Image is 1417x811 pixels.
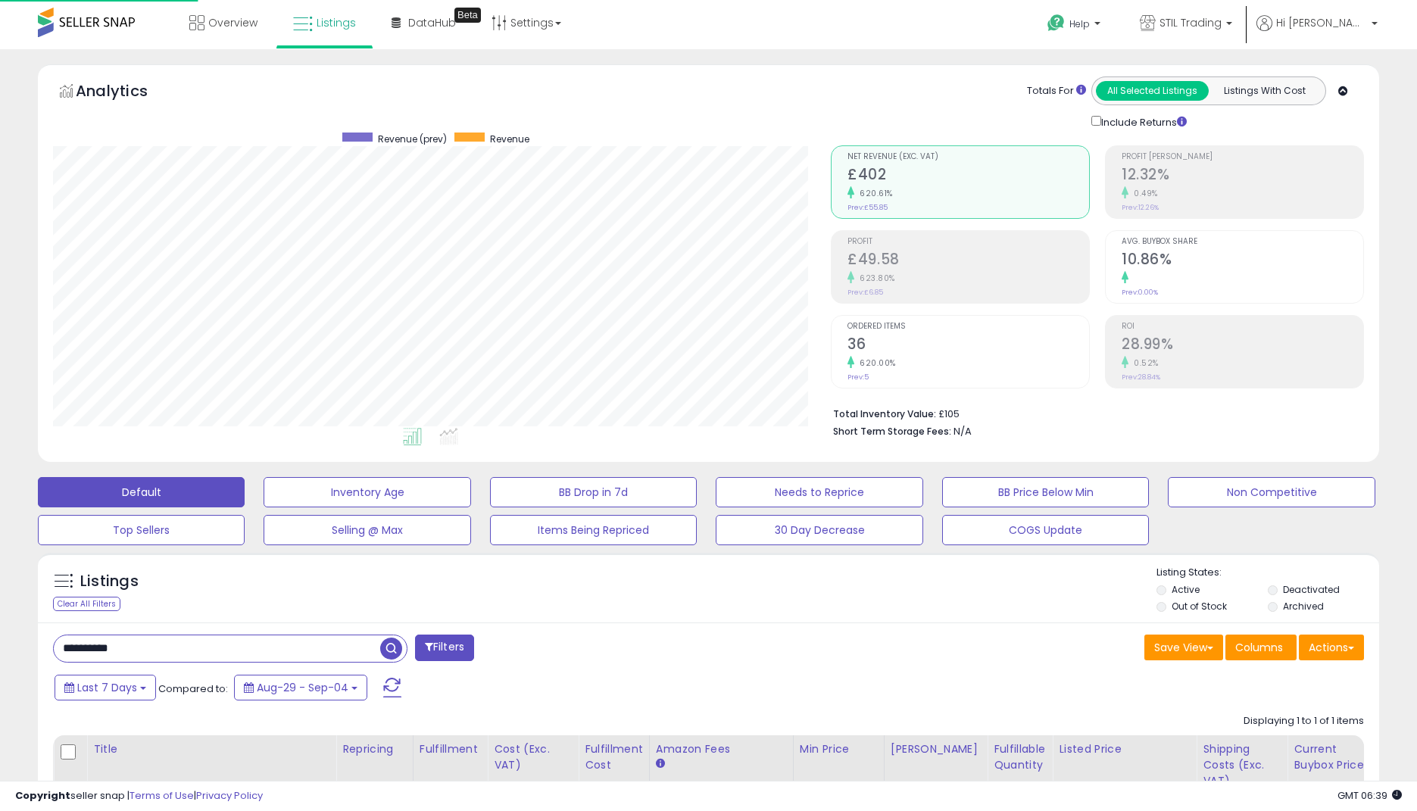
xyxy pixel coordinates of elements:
[38,515,245,545] button: Top Sellers
[53,597,120,611] div: Clear All Filters
[942,515,1149,545] button: COGS Update
[257,680,348,695] span: Aug-29 - Sep-04
[994,741,1046,773] div: Fulfillable Quantity
[891,741,981,757] div: [PERSON_NAME]
[80,571,139,592] h5: Listings
[130,788,194,803] a: Terms of Use
[490,133,529,145] span: Revenue
[833,407,936,420] b: Total Inventory Value:
[1122,238,1363,246] span: Avg. Buybox Share
[234,675,367,700] button: Aug-29 - Sep-04
[854,188,893,199] small: 620.61%
[1122,323,1363,331] span: ROI
[1144,635,1223,660] button: Save View
[1235,640,1283,655] span: Columns
[847,166,1089,186] h2: £402
[1122,251,1363,271] h2: 10.86%
[342,741,407,757] div: Repricing
[1256,15,1378,49] a: Hi [PERSON_NAME]
[1160,15,1222,30] span: STIL Trading
[847,153,1089,161] span: Net Revenue (Exc. VAT)
[408,15,456,30] span: DataHub
[585,741,643,773] div: Fulfillment Cost
[847,251,1089,271] h2: £49.58
[656,741,787,757] div: Amazon Fees
[378,133,447,145] span: Revenue (prev)
[847,323,1089,331] span: Ordered Items
[15,789,263,803] div: seller snap | |
[1294,741,1372,773] div: Current Buybox Price
[264,515,470,545] button: Selling @ Max
[1047,14,1066,33] i: Get Help
[76,80,177,105] h5: Analytics
[494,741,572,773] div: Cost (Exc. VAT)
[1283,583,1340,596] label: Deactivated
[55,675,156,700] button: Last 7 Days
[15,788,70,803] strong: Copyright
[77,680,137,695] span: Last 7 Days
[854,357,896,369] small: 620.00%
[1122,153,1363,161] span: Profit [PERSON_NAME]
[942,477,1149,507] button: BB Price Below Min
[854,273,895,284] small: 623.80%
[847,203,888,212] small: Prev: £55.85
[1122,373,1160,382] small: Prev: 28.84%
[317,15,356,30] span: Listings
[716,515,922,545] button: 30 Day Decrease
[1122,335,1363,356] h2: 28.99%
[1069,17,1090,30] span: Help
[1128,188,1158,199] small: 0.49%
[196,788,263,803] a: Privacy Policy
[847,373,869,382] small: Prev: 5
[1027,84,1086,98] div: Totals For
[1128,357,1159,369] small: 0.52%
[454,8,481,23] div: Tooltip anchor
[208,15,257,30] span: Overview
[490,515,697,545] button: Items Being Repriced
[1225,635,1297,660] button: Columns
[93,741,329,757] div: Title
[716,477,922,507] button: Needs to Reprice
[1122,166,1363,186] h2: 12.32%
[1244,714,1364,728] div: Displaying 1 to 1 of 1 items
[1172,583,1200,596] label: Active
[264,477,470,507] button: Inventory Age
[1168,477,1375,507] button: Non Competitive
[1208,81,1321,101] button: Listings With Cost
[1203,741,1281,789] div: Shipping Costs (Exc. VAT)
[1035,2,1116,49] a: Help
[1283,600,1324,613] label: Archived
[847,335,1089,356] h2: 36
[1276,15,1367,30] span: Hi [PERSON_NAME]
[800,741,878,757] div: Min Price
[1096,81,1209,101] button: All Selected Listings
[1122,288,1158,297] small: Prev: 0.00%
[1059,741,1190,757] div: Listed Price
[1299,635,1364,660] button: Actions
[1080,113,1205,130] div: Include Returns
[1337,788,1402,803] span: 2025-09-13 06:39 GMT
[420,741,481,757] div: Fulfillment
[1156,566,1379,580] p: Listing States:
[833,425,951,438] b: Short Term Storage Fees:
[158,682,228,696] span: Compared to:
[847,288,883,297] small: Prev: £6.85
[847,238,1089,246] span: Profit
[954,424,972,438] span: N/A
[1172,600,1227,613] label: Out of Stock
[656,757,665,771] small: Amazon Fees.
[1122,203,1159,212] small: Prev: 12.26%
[38,477,245,507] button: Default
[490,477,697,507] button: BB Drop in 7d
[833,404,1353,422] li: £105
[415,635,474,661] button: Filters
